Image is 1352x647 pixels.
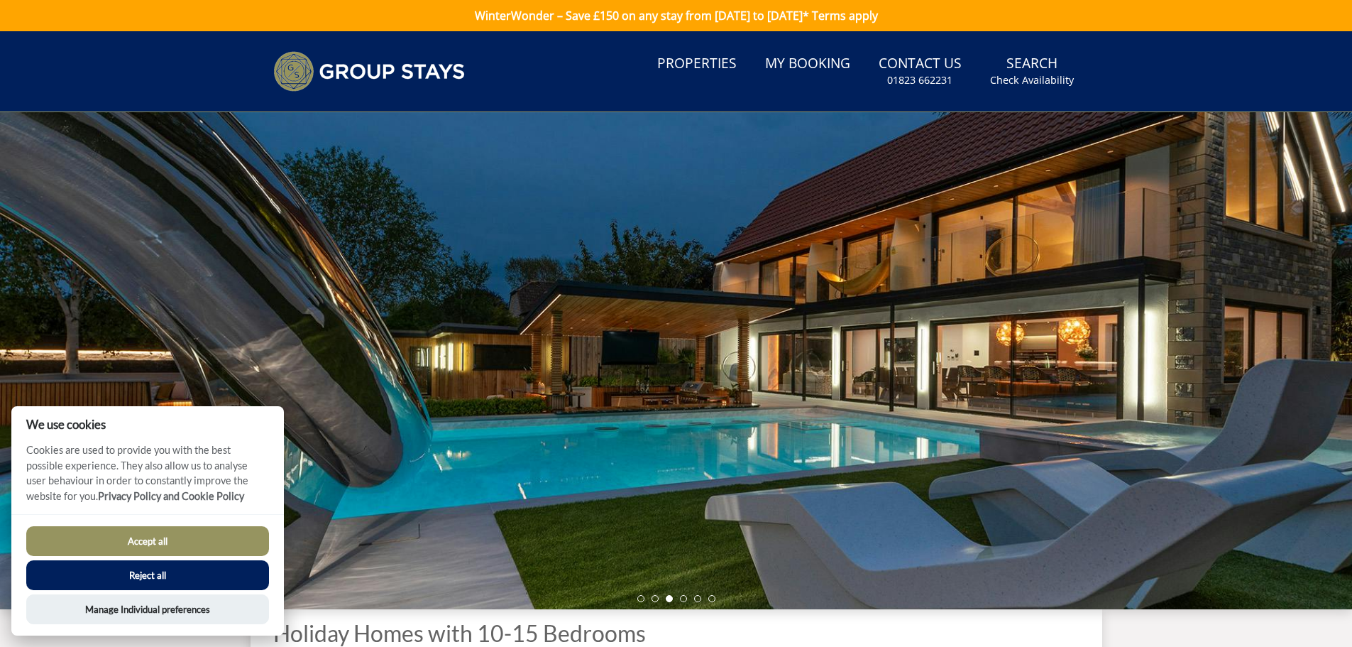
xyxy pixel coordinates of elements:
button: Reject all [26,560,269,590]
a: Properties [652,48,742,80]
small: 01823 662231 [887,73,952,87]
a: My Booking [759,48,856,80]
small: Check Availability [990,73,1074,87]
h2: We use cookies [11,418,284,431]
img: Group Stays [273,51,465,92]
button: Manage Individual preferences [26,594,269,624]
p: Cookies are used to provide you with the best possible experience. They also allow us to analyse ... [11,442,284,514]
h1: Holiday Homes with 10-15 Bedrooms [273,621,1079,646]
a: Privacy Policy and Cookie Policy [98,490,244,502]
button: Accept all [26,526,269,556]
a: Contact Us01823 662231 [873,48,967,94]
a: SearchCheck Availability [984,48,1079,94]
